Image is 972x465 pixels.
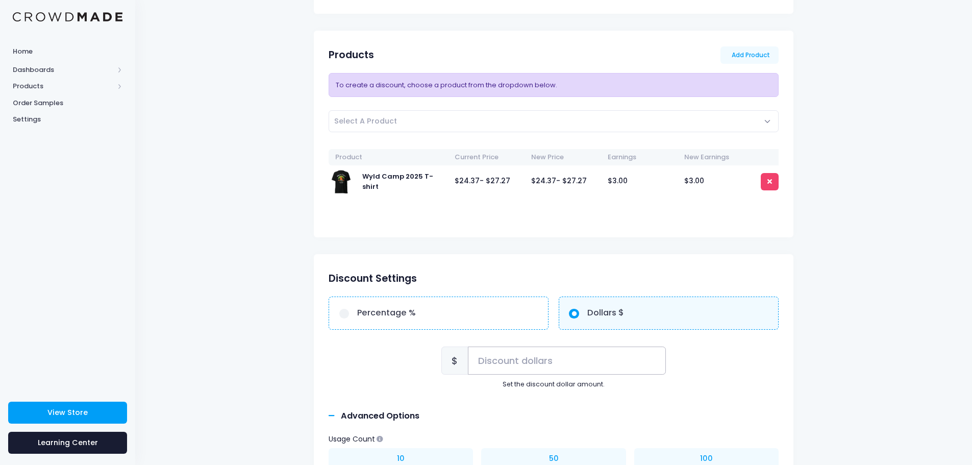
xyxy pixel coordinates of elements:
[603,149,680,166] th: Earnings
[689,176,704,186] span: 3.00
[341,411,419,421] h3: Advanced Options
[329,73,779,97] div: To create a discount, choose a product from the dropdown below.
[720,46,779,64] a: Add Product
[329,273,417,284] h2: Discount Settings
[13,98,122,108] span: Order Samples
[13,81,114,91] span: Products
[339,309,350,319] input: Percentage %
[567,176,587,186] span: 27.27
[357,307,416,319] span: Percentage %
[13,114,122,125] span: Settings
[329,49,374,61] h2: Products
[8,432,127,454] a: Learning Center
[536,176,556,186] span: 24.37
[527,149,603,166] th: New Price
[612,176,628,186] span: 3.00
[531,176,598,186] span: $ - $
[329,149,450,166] th: Product
[38,437,98,448] span: Learning Center
[680,149,756,166] th: New Earnings
[441,380,666,389] div: Set the discount dollar amount.
[459,176,480,186] span: 24.37
[13,46,122,57] span: Home
[455,176,521,186] span: $ - $
[13,65,114,75] span: Dashboards
[47,407,88,418] span: View Store
[362,172,445,191] div: Wyld Camp 2025 T-shirt
[13,12,122,22] img: Logo
[441,347,468,375] span: $
[468,347,666,375] input: Discount dollars
[334,116,397,127] span: Select A Product
[569,309,579,319] input: Dollars $
[587,307,624,319] span: Dollars $
[684,176,751,186] span: $
[608,176,675,186] span: $
[329,110,779,132] span: Select A Product
[490,176,510,186] span: 27.27
[8,402,127,424] a: View Store
[450,149,527,166] th: Current Price
[329,434,375,445] span: Usage Count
